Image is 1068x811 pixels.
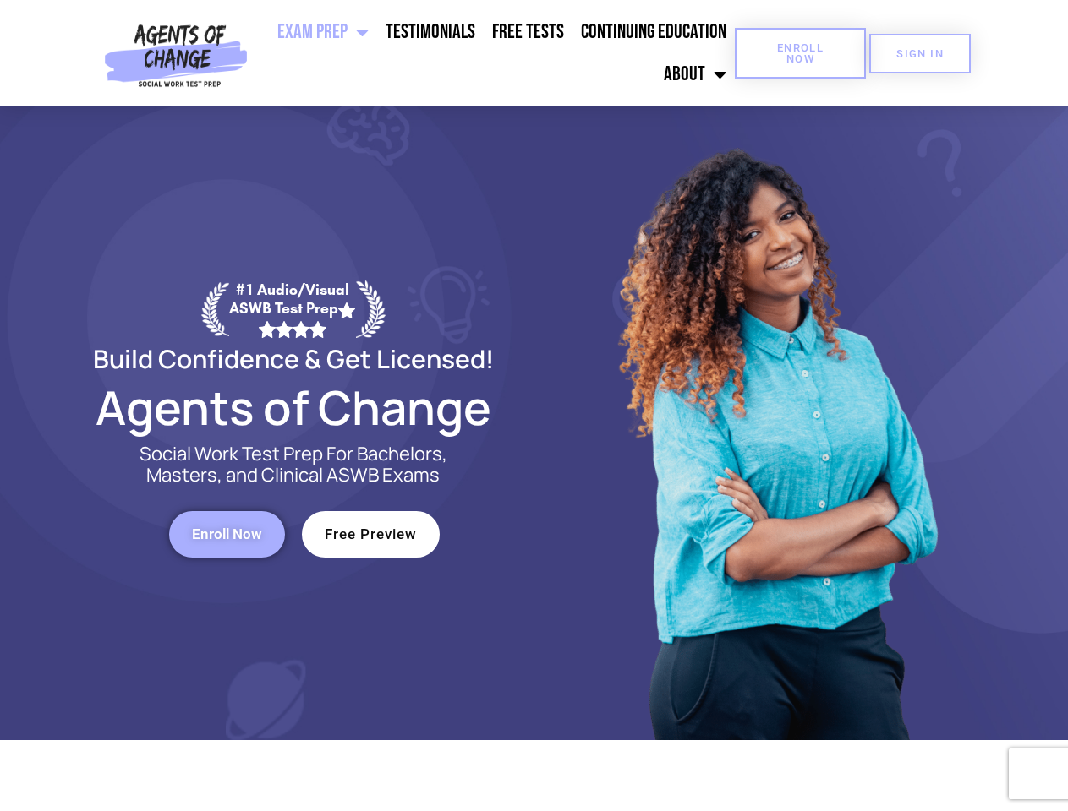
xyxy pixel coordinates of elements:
a: Free Tests [484,11,572,53]
a: Continuing Education [572,11,735,53]
img: Website Image 1 (1) [606,106,945,740]
a: Enroll Now [735,28,866,79]
a: Exam Prep [269,11,377,53]
span: SIGN IN [896,48,944,59]
a: SIGN IN [869,34,971,73]
nav: Menu [255,11,735,95]
a: Free Preview [302,511,440,558]
a: Enroll Now [169,511,285,558]
a: About [655,53,735,95]
span: Enroll Now [762,42,839,64]
h2: Build Confidence & Get Licensed! [52,346,534,371]
a: Testimonials [377,11,484,53]
div: #1 Audio/Visual ASWB Test Prep [229,280,356,337]
h2: Agents of Change [52,388,534,427]
span: Enroll Now [192,527,262,542]
p: Social Work Test Prep For Bachelors, Masters, and Clinical ASWB Exams [120,444,467,486]
span: Free Preview [325,527,417,542]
